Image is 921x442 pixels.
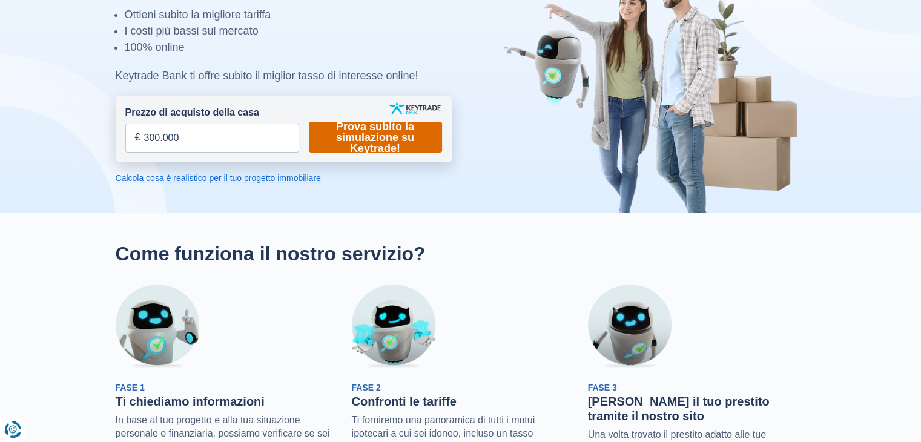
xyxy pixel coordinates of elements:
a: Prova subito la simulazione su Keytrade! [309,122,442,153]
font: Calcola cosa è realistico per il tuo progetto immobiliare [116,173,321,183]
img: Fase 2 [352,285,435,368]
font: Fase 2 [352,383,381,392]
font: Prova subito la simulazione su Keytrade! [336,120,414,154]
font: Prezzo di acquisto della casa [125,107,259,117]
font: Come funziona il nostro servizio? [116,243,426,265]
img: Fase 3 [588,285,672,368]
font: Ti chiediamo informazioni [116,395,265,408]
a: Calcola cosa è realistico per il tuo progetto immobiliare [116,172,452,184]
font: [PERSON_NAME] il tuo prestito tramite il nostro sito [588,395,770,423]
font: I costi più bassi sul mercato [125,25,259,37]
font: Ottieni subito la migliore tariffa [125,8,271,21]
font: 100% online [125,41,185,53]
font: € [135,132,140,142]
img: Fase 1 [116,285,199,368]
img: commercio chiave [389,102,441,114]
font: Confronti le tariffe [352,395,457,408]
font: Fase 3 [588,383,617,392]
font: Keytrade Bank ti offre subito il miglior tasso di interesse online! [116,70,418,82]
font: Fase 1 [116,383,145,392]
